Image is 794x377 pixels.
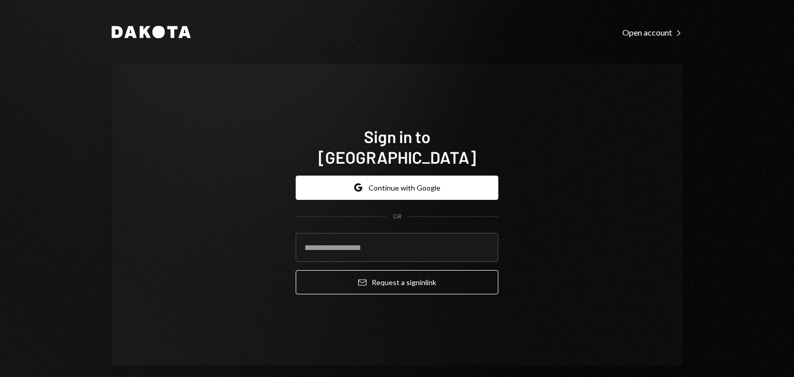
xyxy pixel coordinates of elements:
[622,26,682,38] a: Open account
[393,212,402,221] div: OR
[296,270,498,294] button: Request a signinlink
[622,27,682,38] div: Open account
[296,126,498,167] h1: Sign in to [GEOGRAPHIC_DATA]
[296,176,498,200] button: Continue with Google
